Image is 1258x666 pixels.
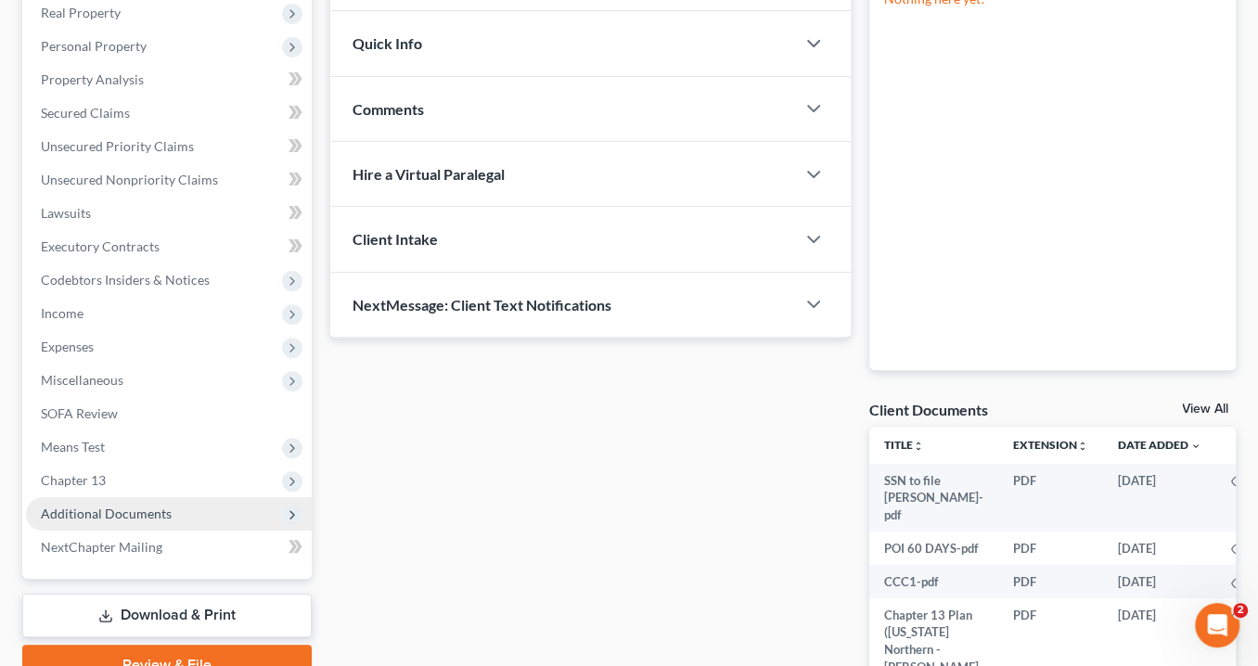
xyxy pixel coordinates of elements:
[1077,441,1088,452] i: unfold_more
[913,441,924,452] i: unfold_more
[41,472,106,488] span: Chapter 13
[41,305,83,321] span: Income
[26,531,312,564] a: NextChapter Mailing
[1118,438,1201,452] a: Date Added expand_more
[26,63,312,96] a: Property Analysis
[41,205,91,221] span: Lawsuits
[998,565,1103,598] td: PDF
[1103,565,1216,598] td: [DATE]
[869,532,998,565] td: POI 60 DAYS-pdf
[41,506,172,521] span: Additional Documents
[26,397,312,430] a: SOFA Review
[41,71,144,87] span: Property Analysis
[353,230,438,248] span: Client Intake
[1103,464,1216,532] td: [DATE]
[1233,603,1248,618] span: 2
[41,339,94,354] span: Expenses
[41,138,194,154] span: Unsecured Priority Claims
[26,197,312,230] a: Lawsuits
[41,405,118,421] span: SOFA Review
[353,34,422,52] span: Quick Info
[998,464,1103,532] td: PDF
[22,594,312,637] a: Download & Print
[26,230,312,263] a: Executory Contracts
[41,539,162,555] span: NextChapter Mailing
[41,172,218,187] span: Unsecured Nonpriority Claims
[869,464,998,532] td: SSN to file [PERSON_NAME]-pdf
[353,165,505,183] span: Hire a Virtual Paralegal
[1195,603,1239,647] iframe: Intercom live chat
[869,565,998,598] td: CCC1-pdf
[1013,438,1088,452] a: Extensionunfold_more
[353,296,611,314] span: NextMessage: Client Text Notifications
[884,438,924,452] a: Titleunfold_more
[1103,532,1216,565] td: [DATE]
[26,163,312,197] a: Unsecured Nonpriority Claims
[1190,441,1201,452] i: expand_more
[26,130,312,163] a: Unsecured Priority Claims
[41,439,105,455] span: Means Test
[1182,403,1228,416] a: View All
[353,100,424,118] span: Comments
[41,5,121,20] span: Real Property
[26,96,312,130] a: Secured Claims
[41,272,210,288] span: Codebtors Insiders & Notices
[41,38,147,54] span: Personal Property
[869,400,988,419] div: Client Documents
[41,105,130,121] span: Secured Claims
[41,372,123,388] span: Miscellaneous
[41,238,160,254] span: Executory Contracts
[998,532,1103,565] td: PDF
